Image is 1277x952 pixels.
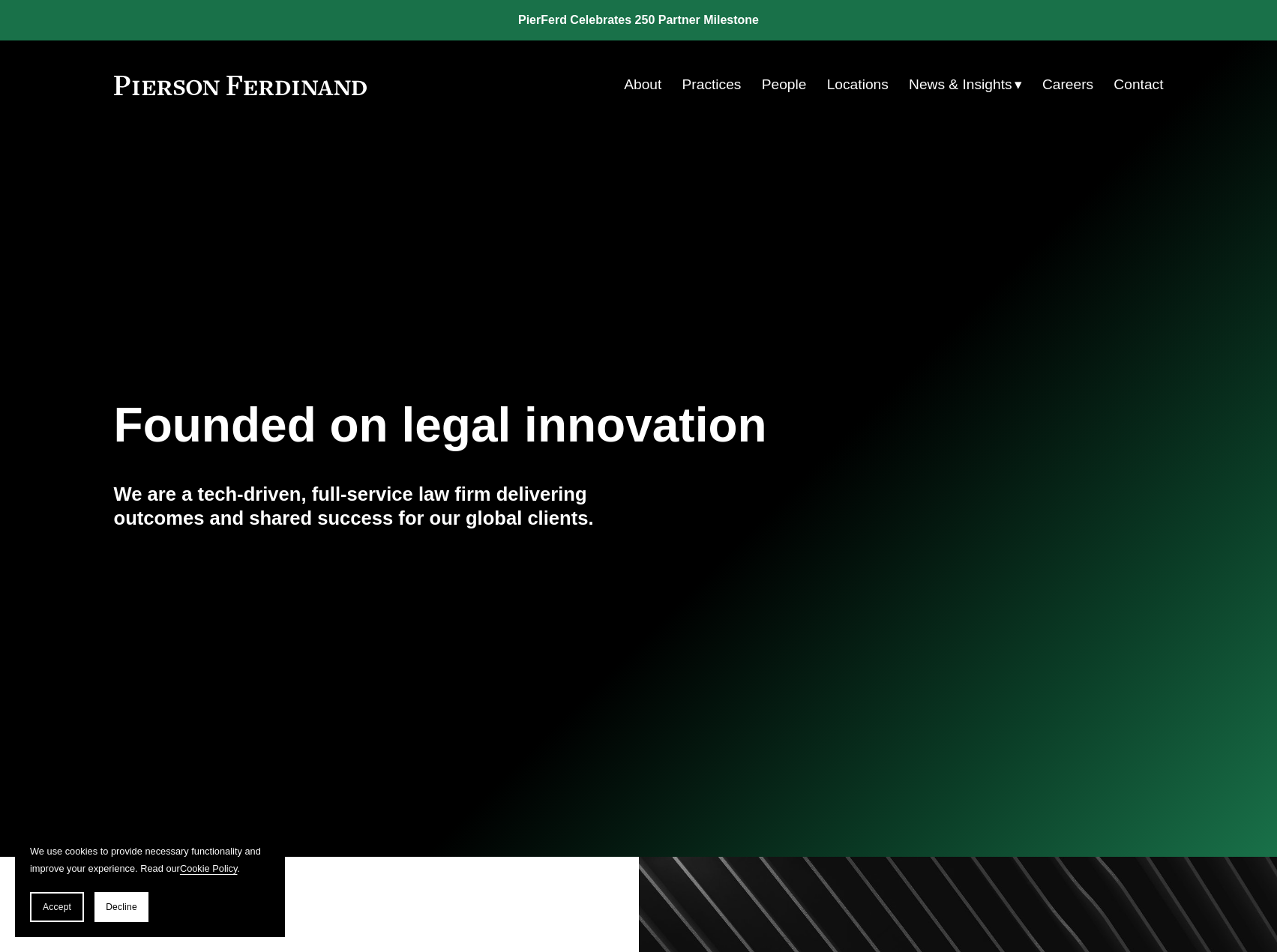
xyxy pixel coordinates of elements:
span: News & Insights [909,72,1012,98]
button: Decline [94,892,148,922]
a: Contact [1114,70,1163,99]
a: About [624,70,661,99]
a: People [762,70,807,99]
a: Locations [827,70,889,99]
a: Practices [682,70,742,99]
a: Careers [1042,70,1093,99]
h1: Founded on legal innovation [114,398,989,453]
h4: We are a tech-driven, full-service law firm delivering outcomes and shared success for our global... [114,482,639,531]
a: folder dropdown [909,70,1022,99]
button: Accept [30,892,84,922]
span: Decline [106,902,137,912]
a: Cookie Policy [180,863,238,874]
p: We use cookies to provide necessary functionality and improve your experience. Read our . [30,843,270,877]
span: Accept [43,902,71,912]
section: Cookie banner [15,828,285,937]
